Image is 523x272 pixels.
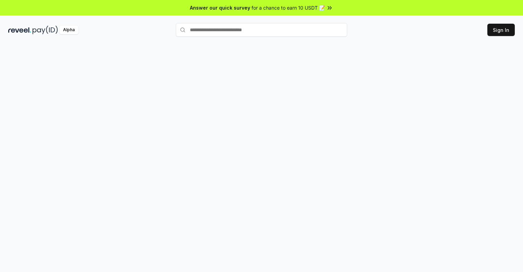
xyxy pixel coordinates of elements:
[59,26,78,34] div: Alpha
[190,4,250,11] span: Answer our quick survey
[33,26,58,34] img: pay_id
[8,26,31,34] img: reveel_dark
[487,24,515,36] button: Sign In
[252,4,325,11] span: for a chance to earn 10 USDT 📝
